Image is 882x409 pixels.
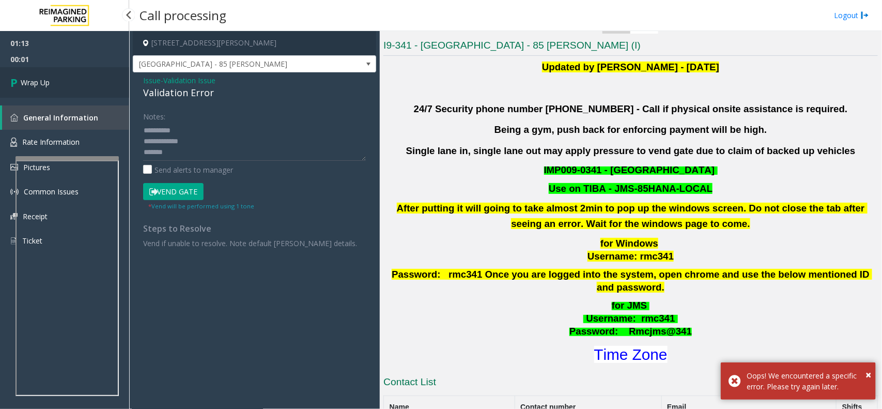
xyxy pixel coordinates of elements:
[148,202,254,210] small: Vend will be performed using 1 tone
[133,56,327,72] span: [GEOGRAPHIC_DATA] - 85 [PERSON_NAME]
[21,77,50,88] span: Wrap Up
[143,75,161,86] span: Issue
[587,251,674,262] span: Username: rmc341
[544,164,715,175] span: IMP009-0341 - [GEOGRAPHIC_DATA]
[392,269,872,293] span: Password: rmc341 Once you are logged into the system, open chrome and use the below mentioned ID ...
[22,137,80,147] span: Rate Information
[861,10,869,21] img: logout
[133,31,376,55] h4: [STREET_ADDRESS][PERSON_NAME]
[414,103,848,114] b: 24/7 Security phone number [PHONE_NUMBER] - Call if physical onsite assistance is required.
[10,236,17,246] img: 'icon'
[134,3,231,28] h3: Call processing
[143,183,204,201] button: Vend Gate
[406,145,856,156] b: Single lane in, single lane out may apply pressure to vend gate due to claim of backed up vehicles
[612,300,647,311] span: for JMS
[586,313,633,324] span: Username
[747,370,868,392] div: Oops! We encountered a specific error. Please try again later.
[397,203,868,229] b: After putting it will going to take almost 2min to pop up the windows screen. Do not close the ta...
[834,10,869,21] a: Logout
[633,313,675,324] span: : rmc341
[143,86,366,100] div: Validation Error
[161,75,215,85] span: -
[163,75,215,86] span: Validation Issue
[383,39,878,56] h3: I9-341 - [GEOGRAPHIC_DATA] - 85 [PERSON_NAME] (I)
[542,62,719,72] b: Updated by [PERSON_NAME] - [DATE]
[494,124,767,135] b: Being a gym, push back for enforcing payment will be high.
[143,238,366,249] p: Vend if unable to resolve. Note default [PERSON_NAME] details.
[10,188,19,196] img: 'icon'
[865,367,871,383] button: Close
[23,113,98,123] span: General Information
[10,164,18,171] img: 'icon'
[2,105,129,130] a: General Information
[600,238,658,249] span: for Windows
[10,213,18,220] img: 'icon'
[549,183,713,194] font: Use on TIBA - JMS-85HANA-LOCAL
[10,138,17,147] img: 'icon'
[383,375,878,392] h3: Contact List
[143,224,366,234] h4: Steps to Resolve
[143,108,165,122] label: Notes:
[143,164,233,175] label: Send alerts to manager
[569,326,692,337] span: Password: Rmcjms@341
[594,346,668,363] a: Time Zone
[865,368,871,382] span: ×
[10,114,18,122] img: 'icon'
